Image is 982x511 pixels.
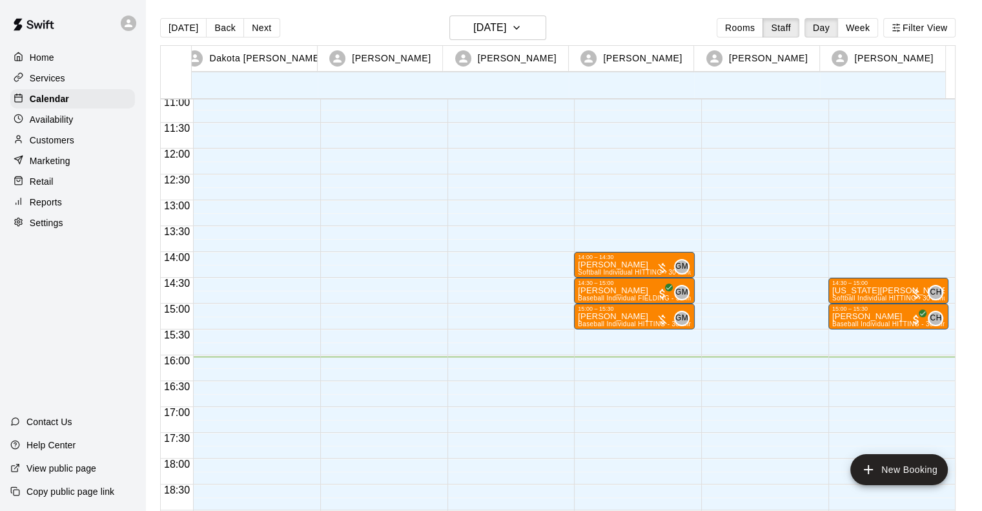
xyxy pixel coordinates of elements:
[161,97,193,108] span: 11:00
[209,52,322,65] p: Dakota [PERSON_NAME]
[854,52,933,65] p: [PERSON_NAME]
[30,113,74,126] p: Availability
[206,18,244,37] button: Back
[161,485,193,495] span: 18:30
[675,312,688,325] span: GM
[161,149,193,160] span: 12:00
[10,68,135,88] a: Services
[26,462,96,475] p: View public page
[26,439,76,452] p: Help Center
[675,260,688,273] span: GM
[30,154,70,167] p: Marketing
[828,278,949,304] div: 14:30 – 15:00: Softball Individual HITTING - 30 minutes
[837,18,878,37] button: Week
[10,213,135,233] a: Settings
[161,226,193,237] span: 13:30
[578,254,691,260] div: 14:00 – 14:30
[574,278,695,304] div: 14:30 – 15:00: Baseball Individual FIELDING - 30 minutes
[10,130,135,150] a: Customers
[578,306,691,312] div: 15:00 – 15:30
[478,52,557,65] p: [PERSON_NAME]
[578,269,783,276] span: Softball Individual HITTING - 30 minutes (Cage 5 (HITTING) - TBK)
[160,18,207,37] button: [DATE]
[578,280,691,286] div: 14:30 – 15:00
[10,48,135,67] a: Home
[883,18,956,37] button: Filter View
[161,278,193,289] span: 14:30
[161,174,193,185] span: 12:30
[675,286,688,299] span: GM
[933,311,943,326] span: Cory Harris
[161,407,193,418] span: 17:00
[832,306,945,312] div: 15:00 – 15:30
[243,18,280,37] button: Next
[656,287,669,300] span: All customers have paid
[473,19,506,37] h6: [DATE]
[449,16,546,40] button: [DATE]
[928,285,943,300] div: Cory Harris
[828,304,949,329] div: 15:00 – 15:30: Baseball Individual HITTING - 30 minutes
[679,311,690,326] span: Gama Martinez
[10,172,135,191] a: Retail
[603,52,682,65] p: [PERSON_NAME]
[161,459,193,470] span: 18:00
[161,200,193,211] span: 13:00
[26,415,72,428] p: Contact Us
[930,286,941,299] span: CH
[30,196,62,209] p: Reports
[30,216,63,229] p: Settings
[832,280,945,286] div: 14:30 – 15:00
[804,18,838,37] button: Day
[674,311,690,326] div: Gama Martinez
[161,252,193,263] span: 14:00
[161,123,193,134] span: 11:30
[30,92,69,105] p: Calendar
[161,355,193,366] span: 16:00
[30,51,54,64] p: Home
[930,312,941,325] span: CH
[578,295,872,302] span: Baseball Individual FIELDING - 30 minutes (Infield 4 (PITCHING, FIELDING, CATCHING) - TBK)
[729,52,808,65] p: [PERSON_NAME]
[762,18,799,37] button: Staff
[679,259,690,275] span: Gama Martinez
[352,52,431,65] p: [PERSON_NAME]
[574,304,695,329] div: 15:00 – 15:30: Baseball Individual HITTING - 30 minutes
[679,285,690,300] span: Gama Martinez
[717,18,763,37] button: Rooms
[928,311,943,326] div: Cory Harris
[161,433,193,444] span: 17:30
[30,72,65,85] p: Services
[30,175,54,188] p: Retail
[574,252,695,278] div: 14:00 – 14:30: Softball Individual HITTING - 30 minutes
[674,285,690,300] div: Gama Martinez
[933,285,943,300] span: Cory Harris
[26,485,114,498] p: Copy public page link
[10,89,135,109] a: Calendar
[578,320,786,328] span: Baseball Individual HITTING - 30 minutes (Cage 4 (HITTING) - TBK)
[850,454,948,485] button: add
[674,259,690,275] div: Gama Martinez
[910,313,923,326] span: All customers have paid
[161,329,193,340] span: 15:30
[161,304,193,315] span: 15:00
[10,193,135,212] a: Reports
[10,110,135,129] a: Availability
[10,151,135,171] a: Marketing
[30,134,74,147] p: Customers
[161,381,193,392] span: 16:30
